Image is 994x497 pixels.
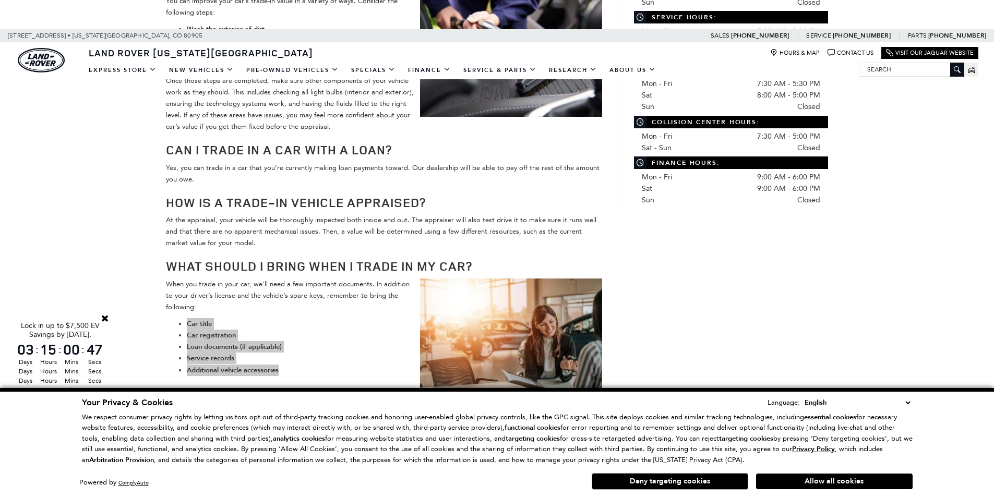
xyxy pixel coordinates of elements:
a: Close [100,313,110,323]
span: Secs [85,376,104,385]
strong: Car registration [187,331,236,340]
span: Sun [642,102,654,111]
span: Sat - Sun [642,143,672,152]
span: Lock in up to $7,500 EV Savings by [DATE]. [21,321,100,339]
a: ComplyAuto [118,479,149,486]
span: Mins [62,367,81,376]
span: Sun [642,196,654,204]
a: [PHONE_NUMBER] [928,31,986,40]
h2: What Should I Bring When I Trade in My Car? [166,259,603,273]
button: Allow all cookies [756,474,913,489]
span: : [58,342,62,357]
h2: How Is a Trade-in Vehicle Appraised? [166,196,603,209]
span: [US_STATE][GEOGRAPHIC_DATA], [73,29,171,42]
a: Research [543,61,603,79]
span: Days [16,376,35,385]
span: Your Privacy & Cookies [82,397,173,408]
span: 03 [16,342,35,357]
strong: Loan documents (if applicable) [187,342,282,351]
a: New Vehicles [163,61,240,79]
span: Closed [797,101,820,113]
span: Mins [62,376,81,385]
p: At the appraisal, your vehicle will be thoroughly inspected both inside and out. The appraiser wi... [166,214,603,249]
div: Language: [768,399,800,406]
strong: Additional vehicle accessories [187,366,279,375]
p: When you trade in your car, we’ll need a few important documents. In addition to your driver’s li... [166,278,603,313]
img: Finance A New Vehicle Today [420,278,602,400]
span: Closed [797,195,820,206]
input: Search [859,63,964,76]
span: Mon - Fri [642,132,672,141]
p: Once those steps are completed, make sure other components of your vehicle work as they should. T... [166,75,603,132]
span: Collision Center Hours: [634,116,828,128]
strong: Arbitration Provision [89,455,154,465]
span: [STREET_ADDRESS] • [8,29,71,42]
span: : [81,342,85,357]
span: Service [806,32,831,39]
span: Secs [85,367,104,376]
a: EXPRESS STORE [82,61,163,79]
span: Mins [62,357,81,367]
a: Hours & Map [770,49,820,57]
a: Contact Us [828,49,873,57]
span: : [35,342,39,357]
span: Closed [797,142,820,154]
a: Land Rover [US_STATE][GEOGRAPHIC_DATA] [82,46,319,59]
span: Days [16,357,35,367]
a: Privacy Policy [792,445,835,453]
span: Sat [642,91,652,100]
a: Specials [345,61,402,79]
a: Service & Parts [457,61,543,79]
button: Deny targeting cookies [592,473,748,490]
a: land-rover [18,48,65,72]
div: Powered by [79,479,149,486]
h2: Can I Trade in a Car With a Loan? [166,143,603,156]
span: Secs [85,385,104,395]
nav: Main Navigation [82,61,662,79]
strong: Service records [187,354,234,363]
strong: essential cookies [804,413,856,422]
span: 9:00 AM - 6:00 PM [757,183,820,195]
span: 7:30 AM - 5:30 PM [757,78,820,90]
p: Yes, you can trade in a car that you’re currently making loan payments toward. Our dealership wil... [166,162,603,185]
a: [PHONE_NUMBER] [833,31,891,40]
span: Mins [62,385,81,395]
span: 80905 [184,29,202,42]
strong: targeting cookies [719,434,773,443]
span: Land Rover [US_STATE][GEOGRAPHIC_DATA] [89,46,313,59]
strong: targeting cookies [506,434,560,443]
span: Days [16,367,35,376]
span: 00 [62,342,81,357]
span: Sales [711,32,729,39]
a: About Us [603,61,662,79]
span: Mon - Fri [642,173,672,181]
span: Mon - Fri [642,79,672,88]
span: Parts [908,32,927,39]
strong: Car title [187,319,212,329]
p: We respect consumer privacy rights by letting visitors opt out of third-party tracking cookies an... [82,412,913,466]
span: Hours [39,367,58,376]
span: 7:30 AM - 5:00 PM [757,131,820,142]
span: 8:00 AM - 5:00 PM [757,90,820,101]
iframe: Dealer location map [642,216,820,295]
span: 9:00 AM - 6:00 PM [757,172,820,183]
span: 47 [85,342,104,357]
span: Secs [85,357,104,367]
a: Finance [402,61,457,79]
img: Land Rover [18,48,65,72]
span: Days [16,385,35,395]
span: Hours [39,376,58,385]
span: CO [173,29,182,42]
a: [PHONE_NUMBER] [731,31,789,40]
a: Visit Our Jaguar Website [886,49,974,57]
a: [STREET_ADDRESS] • [US_STATE][GEOGRAPHIC_DATA], CO 80905 [8,32,202,39]
span: 15 [39,342,58,357]
span: Hours [39,357,58,367]
strong: functional cookies [505,423,560,432]
span: Hours [39,385,58,395]
strong: analytics cookies [273,434,325,443]
a: Pre-Owned Vehicles [240,61,345,79]
span: Finance Hours: [634,156,828,169]
select: Language Select [802,397,913,408]
u: Privacy Policy [792,444,835,454]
